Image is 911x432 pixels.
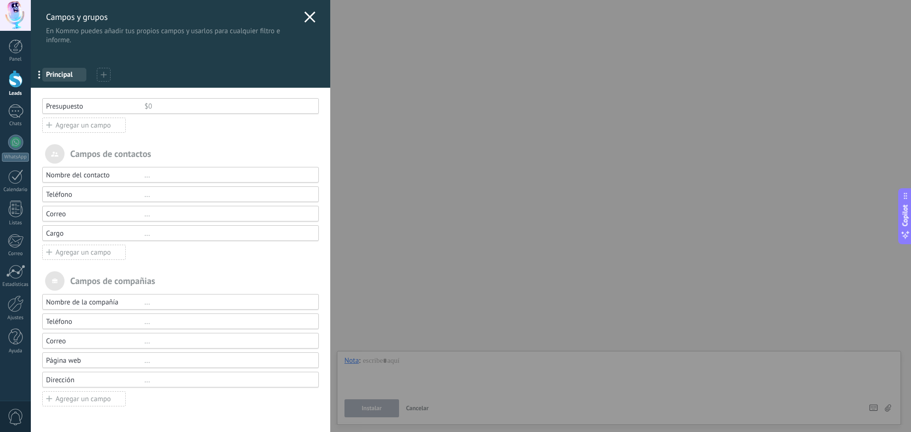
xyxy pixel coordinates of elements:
div: ... [144,229,310,238]
div: Página web [46,356,144,365]
div: Nombre del contacto [46,171,144,180]
div: ... [144,298,310,307]
div: Agregar un campo [42,118,126,133]
div: Teléfono [46,317,144,326]
div: Agregar un campo [42,245,126,260]
div: Dirección [46,376,144,385]
div: ... [144,171,310,180]
h3: Campos y grupos [46,11,299,22]
p: En Kommo puedes añadir tus propios campos y usarlos para cualquier filtro e informe. [46,27,299,45]
div: ... [144,337,310,346]
div: Agregar un campo [42,391,126,406]
div: ... [144,376,310,385]
div: Correo [46,337,144,346]
span: ... [33,66,52,83]
div: Campos de contactos [42,144,319,164]
div: Teléfono [46,190,144,199]
div: Nombre de la compañía [46,298,144,307]
div: ... [144,190,310,199]
div: ... [144,356,310,365]
div: ... [144,317,310,326]
div: Presupuesto [46,102,144,111]
span: Copilot [901,204,910,226]
div: ... [144,210,310,219]
span: Principal [46,70,83,79]
div: $0 [144,102,310,111]
div: Campos de compañias [42,271,319,291]
div: Cargo [46,229,144,238]
div: Correo [46,210,144,219]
